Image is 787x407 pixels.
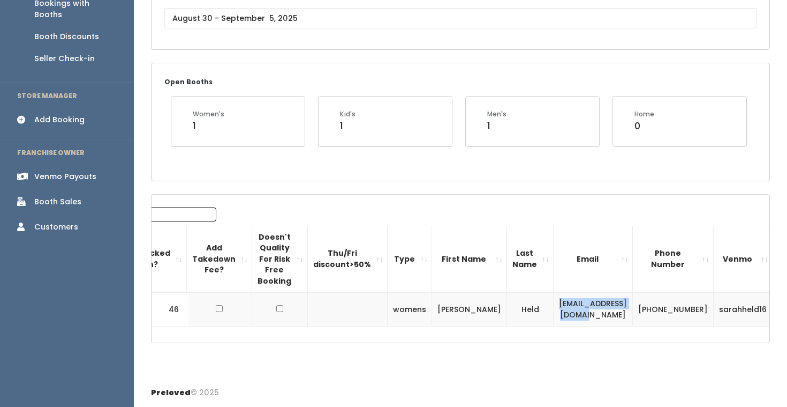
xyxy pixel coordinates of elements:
th: Email: activate to sort column ascending [554,226,633,292]
div: Customers [34,221,78,233]
td: Held [507,292,554,326]
td: sarahheld16 [714,292,773,326]
span: Preloved [151,387,191,398]
th: Doesn't Quality For Risk Free Booking : activate to sort column ascending [252,226,308,292]
div: Kid's [340,109,355,119]
td: womens [388,292,432,326]
div: Men's [487,109,506,119]
div: Women's [193,109,224,119]
div: Home [634,109,654,119]
th: Thu/Fri discount&gt;50%: activate to sort column ascending [308,226,388,292]
th: First Name: activate to sort column ascending [432,226,507,292]
td: 46 [152,292,189,326]
div: © 2025 [151,379,219,398]
div: Booth Sales [34,196,81,208]
th: Phone Number: activate to sort column ascending [633,226,714,292]
div: 1 [340,119,355,133]
div: Seller Check-in [34,53,95,64]
div: 1 [487,119,506,133]
td: [PERSON_NAME] [432,292,507,326]
div: 0 [634,119,654,133]
th: Type: activate to sort column ascending [388,226,432,292]
div: 1 [193,119,224,133]
th: Add Takedown Fee?: activate to sort column ascending [187,226,252,292]
div: Booth Discounts [34,31,99,42]
div: Venmo Payouts [34,171,96,182]
small: Open Booths [164,77,213,86]
th: Last Name: activate to sort column ascending [507,226,554,292]
input: August 30 - September 5, 2025 [164,8,756,28]
th: Venmo: activate to sort column ascending [714,226,773,292]
th: Checked in?: activate to sort column ascending [128,226,187,292]
div: Add Booking [34,114,85,125]
td: [EMAIL_ADDRESS][DOMAIN_NAME] [554,292,633,326]
td: [PHONE_NUMBER] [633,292,714,326]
